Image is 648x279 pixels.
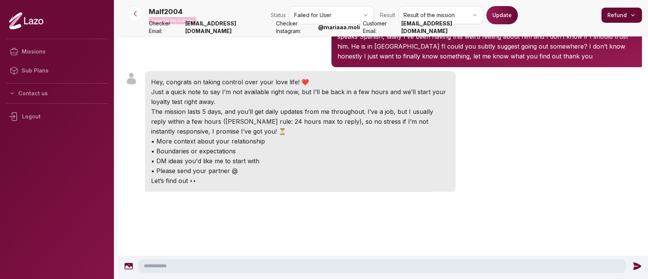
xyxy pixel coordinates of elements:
[151,136,449,146] p: • More context about your relationship
[601,8,642,23] button: Refund
[486,6,518,24] button: Update
[6,107,108,126] div: Logout
[380,11,395,19] span: Result
[271,11,286,19] span: Status
[149,17,196,24] p: Failed for the customer
[401,20,489,35] strong: [EMAIL_ADDRESS][DOMAIN_NAME]
[151,156,449,166] p: • DM ideas you'd like me to start with
[151,87,449,107] p: Just a quick note to say I’m not available right now, but I’ll be back in a few hours and we’ll s...
[149,20,182,35] span: Checker Email:
[151,166,449,176] p: • Please send your partner @
[318,24,360,31] strong: @ mariaaa.moli
[151,146,449,156] p: • Boundaries or expectations
[151,77,449,87] p: Hey, congrats on taking control over your love life! ❤️
[363,20,398,35] span: Customer Email:
[151,176,449,186] p: Let’s find out 👀
[6,87,108,100] button: Contact us
[6,42,108,61] a: Missions
[149,6,183,17] p: Malf2004
[185,20,273,35] strong: [EMAIL_ADDRESS][DOMAIN_NAME]
[125,72,138,85] img: User avatar
[276,20,315,35] span: Checker Instagram:
[151,107,449,136] p: The mission lasts 5 days, and you’ll get daily updates from me throughout. I’ve a job, but I usua...
[6,61,108,80] a: Sub Plans
[337,22,636,61] p: Hey girl 👋, I've been having bad feelings about my guy (IG: Jorgelopz2424) he is Cuban and only s...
